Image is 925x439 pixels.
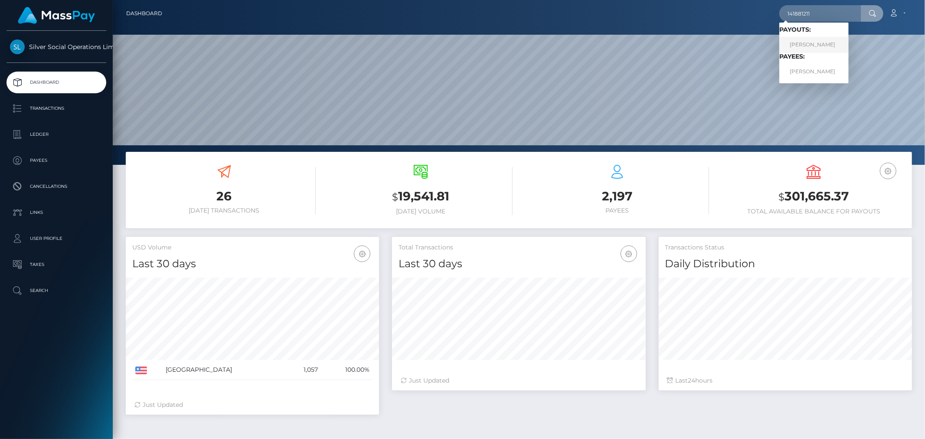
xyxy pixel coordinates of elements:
p: Taxes [10,258,103,271]
td: [GEOGRAPHIC_DATA] [163,360,286,380]
h5: Transactions Status [665,243,905,252]
h5: Total Transactions [399,243,639,252]
td: 100.00% [321,360,373,380]
a: Transactions [7,98,106,119]
h6: Payees: [779,53,849,60]
a: Cancellations [7,176,106,197]
h3: 2,197 [526,188,709,205]
a: [PERSON_NAME] [779,37,849,53]
h3: 26 [132,188,316,205]
a: [PERSON_NAME] [779,64,849,80]
img: Silver Social Operations Limited [10,39,25,54]
h4: Last 30 days [132,256,373,272]
h4: Daily Distribution [665,256,905,272]
h4: Last 30 days [399,256,639,272]
p: Payees [10,154,103,167]
a: Payees [7,150,106,171]
a: Ledger [7,124,106,145]
h6: [DATE] Transactions [132,207,316,214]
a: Links [7,202,106,223]
p: Search [10,284,103,297]
small: $ [392,191,398,203]
input: Search... [779,5,861,22]
a: Search [7,280,106,301]
p: Ledger [10,128,103,141]
p: User Profile [10,232,103,245]
h6: Payouts: [779,26,849,33]
td: 1,057 [286,360,321,380]
h6: Payees [526,207,709,214]
a: Taxes [7,254,106,275]
img: MassPay Logo [18,7,95,24]
p: Dashboard [10,76,103,89]
img: US.png [135,367,147,374]
p: Links [10,206,103,219]
span: 24 [688,377,696,384]
div: Just Updated [401,376,637,385]
h3: 19,541.81 [329,188,512,206]
h6: [DATE] Volume [329,208,512,215]
small: $ [778,191,784,203]
a: Dashboard [7,72,106,93]
h3: 301,665.37 [722,188,905,206]
h5: USD Volume [132,243,373,252]
p: Transactions [10,102,103,115]
a: Dashboard [126,4,162,23]
h6: Total Available Balance for Payouts [722,208,905,215]
a: User Profile [7,228,106,249]
span: Silver Social Operations Limited [7,43,106,51]
p: Cancellations [10,180,103,193]
div: Just Updated [134,400,370,410]
div: Last hours [667,376,903,385]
